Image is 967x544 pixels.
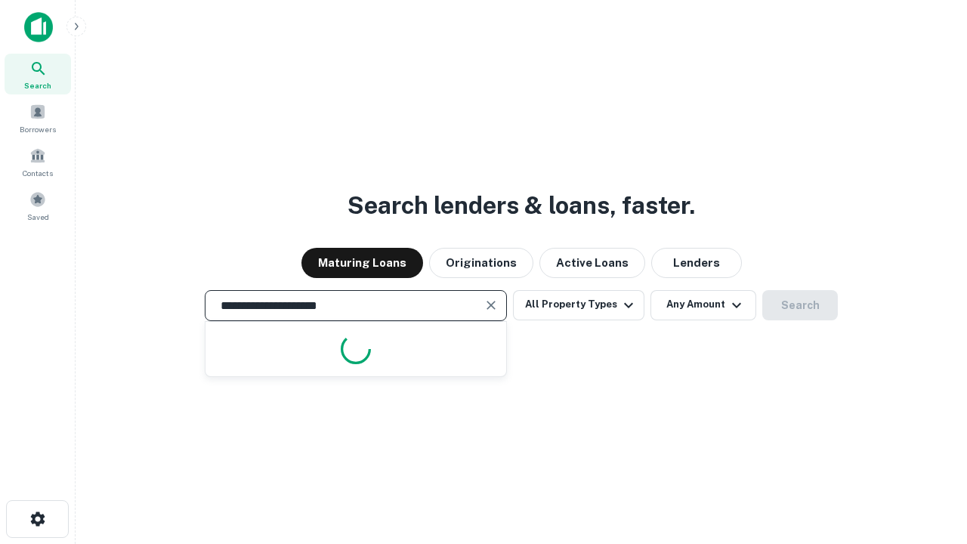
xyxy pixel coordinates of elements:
[24,12,53,42] img: capitalize-icon.png
[20,123,56,135] span: Borrowers
[539,248,645,278] button: Active Loans
[5,185,71,226] a: Saved
[5,54,71,94] a: Search
[480,295,502,316] button: Clear
[348,187,695,224] h3: Search lenders & loans, faster.
[5,141,71,182] a: Contacts
[23,167,53,179] span: Contacts
[429,248,533,278] button: Originations
[5,97,71,138] a: Borrowers
[513,290,644,320] button: All Property Types
[27,211,49,223] span: Saved
[651,248,742,278] button: Lenders
[650,290,756,320] button: Any Amount
[24,79,51,91] span: Search
[301,248,423,278] button: Maturing Loans
[891,423,967,496] iframe: Chat Widget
